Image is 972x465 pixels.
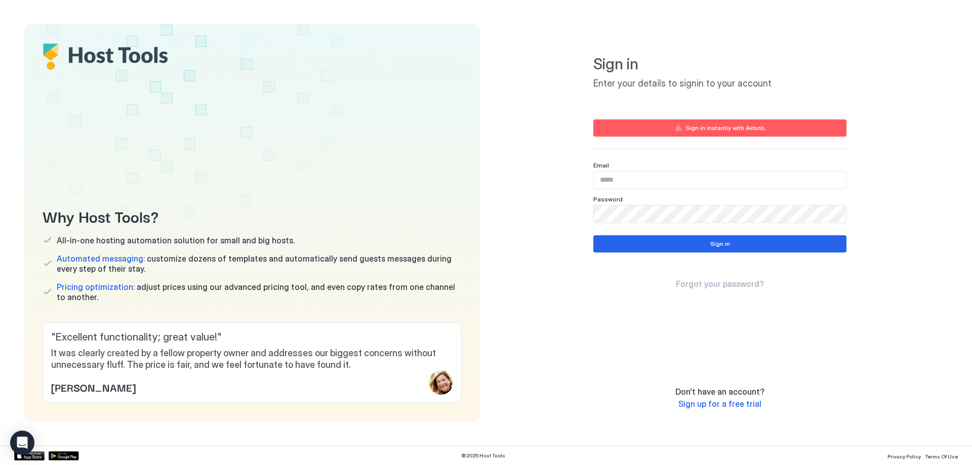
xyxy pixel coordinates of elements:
[593,78,846,90] span: Enter your details to signin to your account
[593,119,846,137] button: Sign in instantly with Airbnb
[925,450,958,461] a: Terms Of Use
[594,205,846,223] input: Input Field
[57,235,295,245] span: All-in-one hosting automation solution for small and big hosts.
[43,204,462,227] span: Why Host Tools?
[593,55,846,74] span: Sign in
[57,253,462,274] span: customize dozens of templates and automatically send guests messages during every step of their s...
[429,370,453,395] div: profile
[593,161,609,169] span: Email
[887,450,921,461] a: Privacy Policy
[57,253,145,264] span: Automated messaging:
[51,348,453,370] span: It was clearly created by a fellow property owner and addresses our biggest concerns without unne...
[678,399,761,409] a: Sign up for a free trial
[51,379,136,395] span: [PERSON_NAME]
[925,453,958,459] span: Terms Of Use
[51,331,453,344] span: " Excellent functionality; great value! "
[887,453,921,459] span: Privacy Policy
[14,451,45,460] a: App Store
[10,431,34,455] div: Open Intercom Messenger
[675,387,764,397] span: Don't have an account?
[461,452,505,459] span: © 2025 Host Tools
[685,123,765,133] div: Sign in instantly with Airbnb
[593,235,846,252] button: Sign in
[594,172,846,189] input: Input Field
[49,451,79,460] a: Google Play Store
[57,282,135,292] span: Pricing optimization:
[710,239,730,248] div: Sign in
[57,282,462,302] span: adjust prices using our advanced pricing tool, and even copy rates from one channel to another.
[676,279,764,289] a: Forgot your password?
[593,195,623,203] span: Password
